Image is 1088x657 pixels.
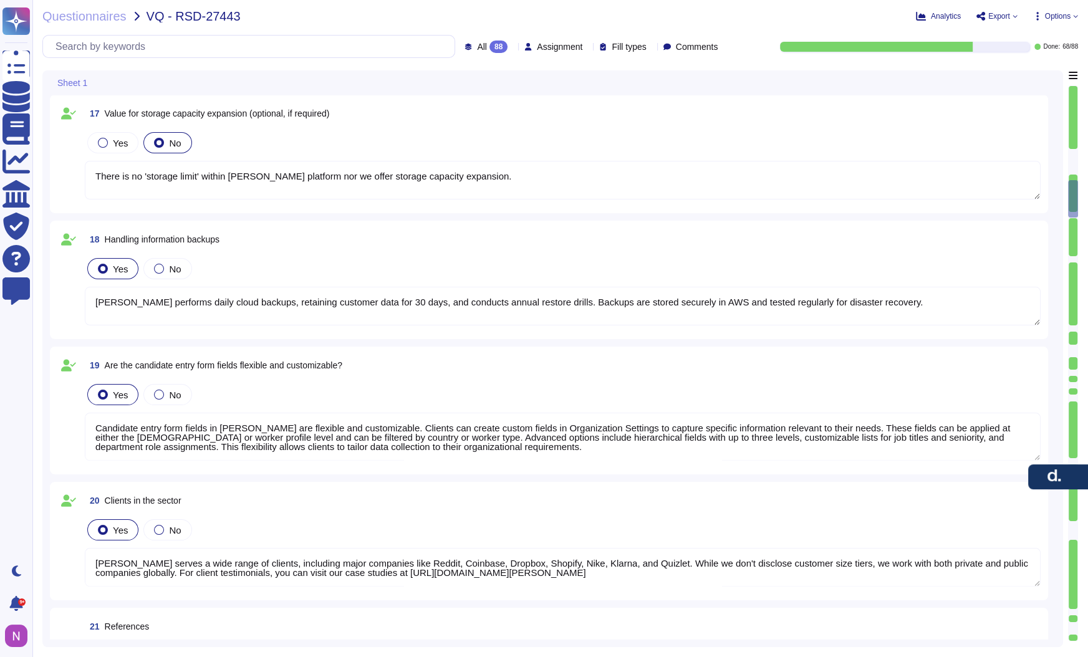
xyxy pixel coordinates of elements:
[147,10,241,22] span: VQ - RSD-27443
[169,264,181,274] span: No
[1062,44,1078,50] span: 68 / 88
[916,11,961,21] button: Analytics
[105,360,342,370] span: Are the candidate entry form fields flexible and customizable?
[105,234,219,244] span: Handling information backups
[113,525,128,535] span: Yes
[85,235,100,244] span: 18
[612,42,646,51] span: Fill types
[18,598,26,606] div: 9+
[85,622,100,631] span: 21
[105,496,181,506] span: Clients in the sector
[489,41,508,53] div: 88
[49,36,455,57] input: Search by keywords
[85,361,100,370] span: 19
[85,496,100,505] span: 20
[113,264,128,274] span: Yes
[42,10,127,22] span: Questionnaires
[85,287,1041,325] textarea: [PERSON_NAME] performs daily cloud backups, retaining customer data for 30 days, and conducts ann...
[477,42,487,51] span: All
[169,390,181,400] span: No
[85,548,1041,587] textarea: [PERSON_NAME] serves a wide range of clients, including major companies like Reddit, Coinbase, Dr...
[169,525,181,535] span: No
[676,42,718,51] span: Comments
[5,625,27,647] img: user
[113,138,128,148] span: Yes
[85,109,100,118] span: 17
[931,12,961,20] span: Analytics
[1045,12,1071,20] span: Options
[85,161,1041,199] textarea: There is no 'storage limit' within [PERSON_NAME] platform nor we offer storage capacity expansion.
[988,12,1010,20] span: Export
[2,622,36,650] button: user
[105,108,330,118] span: Value for storage capacity expansion (optional, if required)
[113,390,128,400] span: Yes
[57,79,87,87] span: Sheet 1
[1043,44,1060,50] span: Done:
[85,413,1041,461] textarea: Candidate entry form fields in [PERSON_NAME] are flexible and customizable. Clients can create cu...
[105,621,150,631] span: References
[537,42,582,51] span: Assignment
[169,138,181,148] span: No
